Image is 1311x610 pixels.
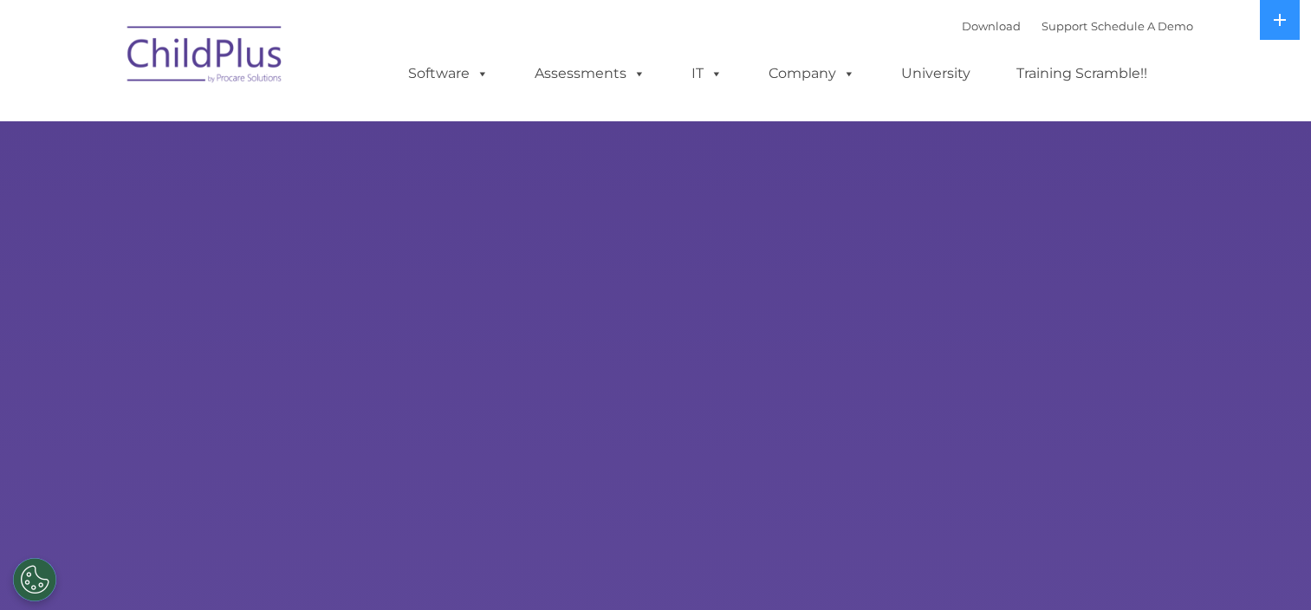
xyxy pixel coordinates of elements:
[751,56,873,91] a: Company
[1091,19,1193,33] a: Schedule A Demo
[119,14,292,101] img: ChildPlus by Procare Solutions
[999,56,1165,91] a: Training Scramble!!
[391,56,506,91] a: Software
[1042,19,1087,33] a: Support
[13,558,56,601] button: Cookies Settings
[962,19,1021,33] a: Download
[674,56,740,91] a: IT
[884,56,988,91] a: University
[962,19,1193,33] font: |
[517,56,663,91] a: Assessments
